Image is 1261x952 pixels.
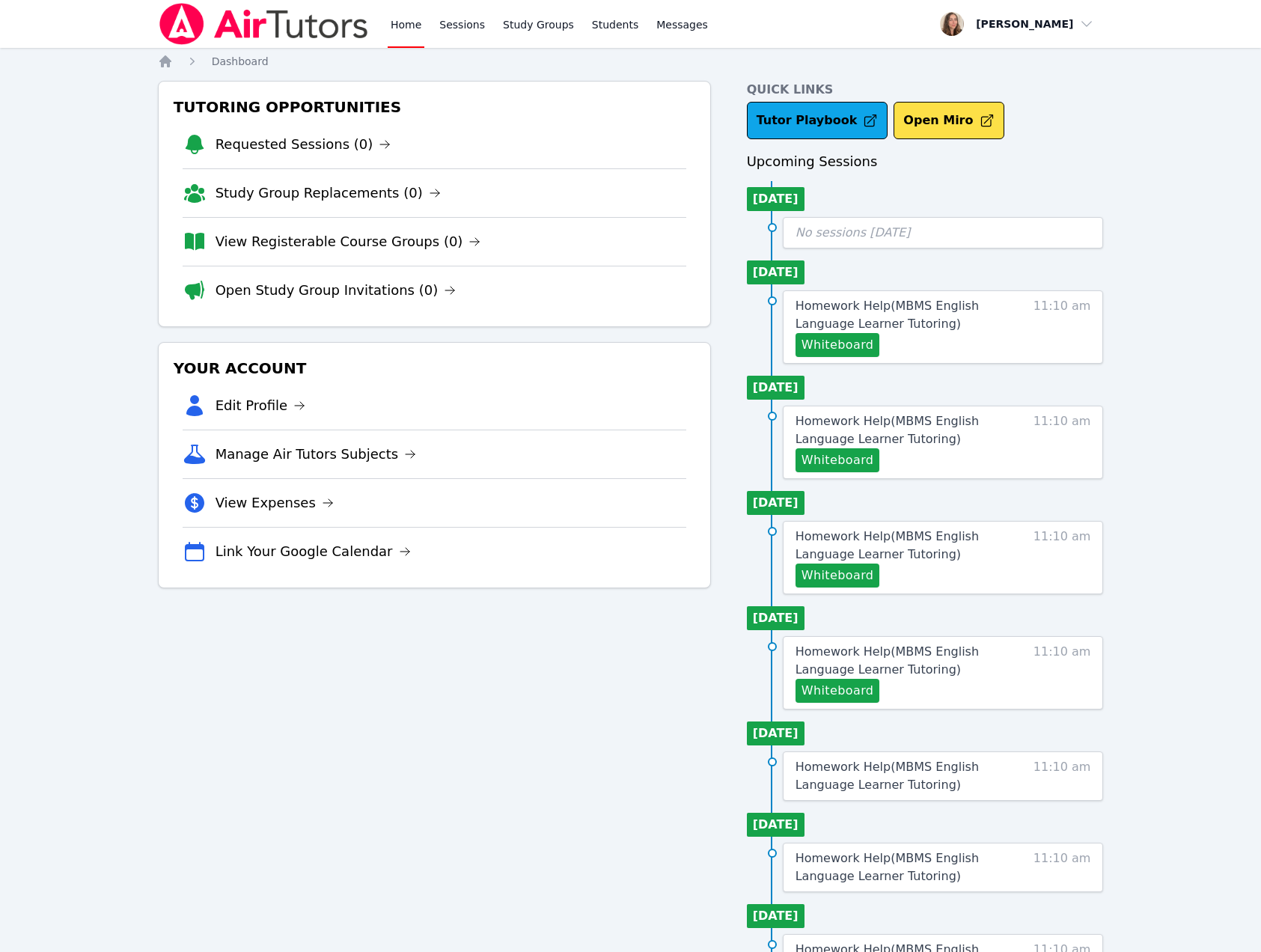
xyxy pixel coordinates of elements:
a: View Registerable Course Groups (0) [216,231,481,252]
img: Air Tutors [158,3,370,45]
a: Open Study Group Invitations (0) [216,280,457,301]
a: Homework Help(MBMS English Language Learner Tutoring) [796,758,1017,794]
span: 11:10 am [1033,758,1091,794]
a: Requested Sessions (0) [216,134,391,155]
span: Dashboard [212,55,269,67]
button: Open Miro [894,102,1004,139]
button: Whiteboard [796,564,880,588]
span: Homework Help ( MBMS English Language Learner Tutoring ) [796,851,979,883]
span: Homework Help ( MBMS English Language Learner Tutoring ) [796,760,979,792]
li: [DATE] [747,187,804,211]
span: Homework Help ( MBMS English Language Learner Tutoring ) [796,299,979,331]
li: [DATE] [747,904,804,928]
span: Messages [656,17,708,32]
span: No sessions [DATE] [796,225,911,239]
h3: Your Account [171,355,698,382]
a: Homework Help(MBMS English Language Learner Tutoring) [796,528,1017,564]
li: [DATE] [747,491,804,515]
span: Homework Help ( MBMS English Language Learner Tutoring ) [796,414,979,446]
h3: Tutoring Opportunities [171,94,698,120]
a: Tutor Playbook [747,102,888,139]
li: [DATE] [747,260,804,284]
span: 11:10 am [1033,297,1091,357]
a: Link Your Google Calendar [216,541,411,562]
a: Dashboard [212,54,269,69]
span: Homework Help ( MBMS English Language Learner Tutoring ) [796,644,979,677]
button: Whiteboard [796,679,880,703]
a: Homework Help(MBMS English Language Learner Tutoring) [796,297,1017,333]
a: Homework Help(MBMS English Language Learner Tutoring) [796,643,1017,679]
a: Study Group Replacements (0) [216,183,441,204]
li: [DATE] [747,376,804,400]
span: 11:10 am [1033,528,1091,588]
a: Homework Help(MBMS English Language Learner Tutoring) [796,849,1017,885]
button: Whiteboard [796,333,880,357]
button: Whiteboard [796,448,880,472]
li: [DATE] [747,813,804,837]
a: Homework Help(MBMS English Language Learner Tutoring) [796,412,1017,448]
h4: Quick Links [747,81,1104,99]
li: [DATE] [747,606,804,630]
span: 11:10 am [1033,412,1091,472]
a: Manage Air Tutors Subjects [216,444,417,465]
a: View Expenses [216,492,334,513]
span: 11:10 am [1033,643,1091,703]
a: Edit Profile [216,395,306,416]
nav: Breadcrumb [158,54,1104,69]
li: [DATE] [747,721,804,745]
span: 11:10 am [1033,849,1091,885]
h3: Upcoming Sessions [747,151,1104,172]
span: Homework Help ( MBMS English Language Learner Tutoring ) [796,529,979,561]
